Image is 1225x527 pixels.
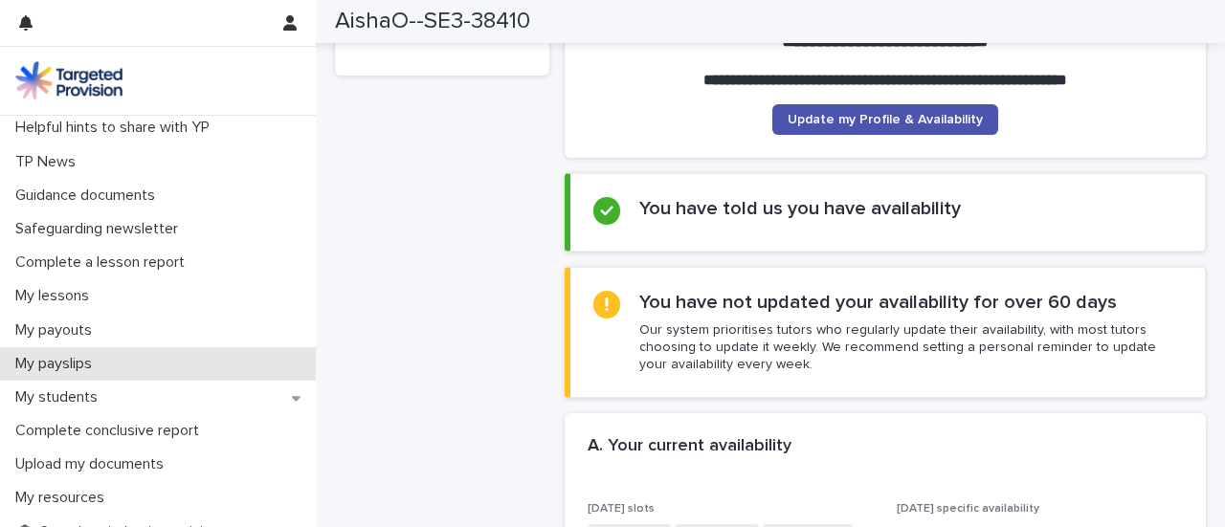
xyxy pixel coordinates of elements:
p: Our system prioritises tutors who regularly update their availability, with most tutors choosing ... [639,321,1182,374]
p: My students [8,388,113,406]
p: Complete a lesson report [8,253,200,272]
h2: You have not updated your availability for over 60 days [639,291,1117,314]
h2: A. Your current availability [588,436,791,457]
p: Safeguarding newsletter [8,220,193,238]
p: My payslips [8,355,107,373]
p: My lessons [8,287,104,305]
h2: AishaO--SE3-38410 [335,8,530,35]
a: Update my Profile & Availability [772,104,998,135]
p: My resources [8,489,120,507]
span: [DATE] slots [588,503,655,515]
p: My payouts [8,321,107,340]
p: Guidance documents [8,187,170,205]
p: Upload my documents [8,455,179,473]
p: Complete conclusive report [8,422,214,440]
p: TP News [8,153,91,171]
p: Helpful hints to share with YP [8,119,225,137]
span: Update my Profile & Availability [788,113,983,126]
img: M5nRWzHhSzIhMunXDL62 [15,61,122,99]
h2: You have told us you have availability [639,197,961,220]
span: [DATE] specific availability [897,503,1039,515]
